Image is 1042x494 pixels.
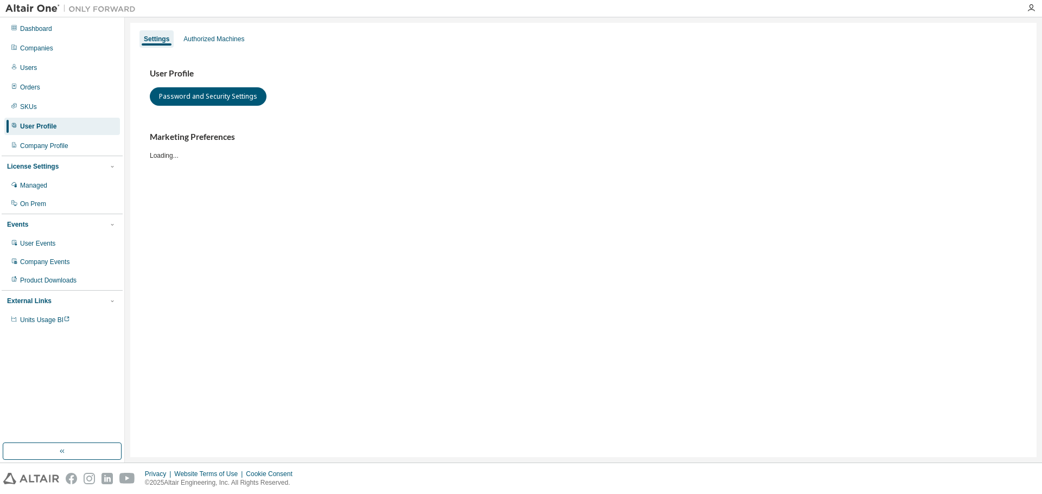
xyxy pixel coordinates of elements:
[20,142,68,150] div: Company Profile
[20,44,53,53] div: Companies
[7,162,59,171] div: License Settings
[20,276,77,285] div: Product Downloads
[101,473,113,484] img: linkedin.svg
[150,68,1017,79] h3: User Profile
[66,473,77,484] img: facebook.svg
[20,200,46,208] div: On Prem
[144,35,169,43] div: Settings
[150,132,1017,159] div: Loading...
[20,63,37,72] div: Users
[20,83,40,92] div: Orders
[5,3,141,14] img: Altair One
[20,181,47,190] div: Managed
[20,24,52,33] div: Dashboard
[150,132,1017,143] h3: Marketing Preferences
[183,35,244,43] div: Authorized Machines
[20,258,69,266] div: Company Events
[84,473,95,484] img: instagram.svg
[3,473,59,484] img: altair_logo.svg
[20,122,56,131] div: User Profile
[145,470,174,478] div: Privacy
[7,297,52,305] div: External Links
[20,102,37,111] div: SKUs
[20,239,55,248] div: User Events
[174,470,246,478] div: Website Terms of Use
[20,316,70,324] span: Units Usage BI
[145,478,299,487] p: © 2025 Altair Engineering, Inc. All Rights Reserved.
[7,220,28,229] div: Events
[119,473,135,484] img: youtube.svg
[246,470,298,478] div: Cookie Consent
[150,87,266,106] button: Password and Security Settings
